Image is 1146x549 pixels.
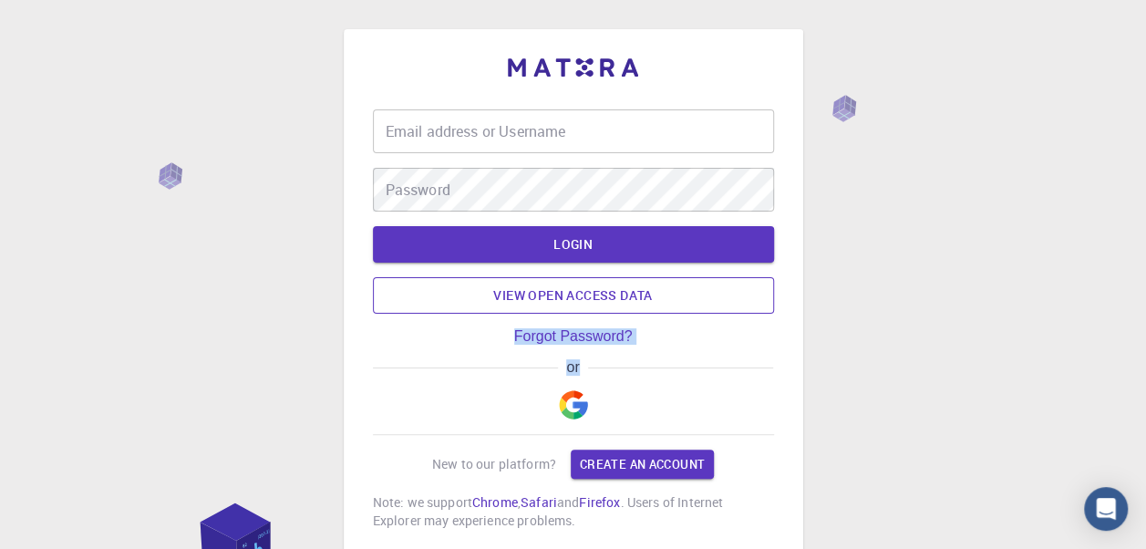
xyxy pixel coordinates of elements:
p: Note: we support , and . Users of Internet Explorer may experience problems. [373,493,774,530]
span: or [558,359,588,376]
div: Open Intercom Messenger [1084,487,1128,531]
p: New to our platform? [432,455,556,473]
img: Google [559,390,588,420]
a: View open access data [373,277,774,314]
a: Forgot Password? [514,328,633,345]
a: Firefox [579,493,620,511]
a: Safari [521,493,557,511]
a: Create an account [571,450,714,479]
a: Chrome [472,493,518,511]
button: LOGIN [373,226,774,263]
